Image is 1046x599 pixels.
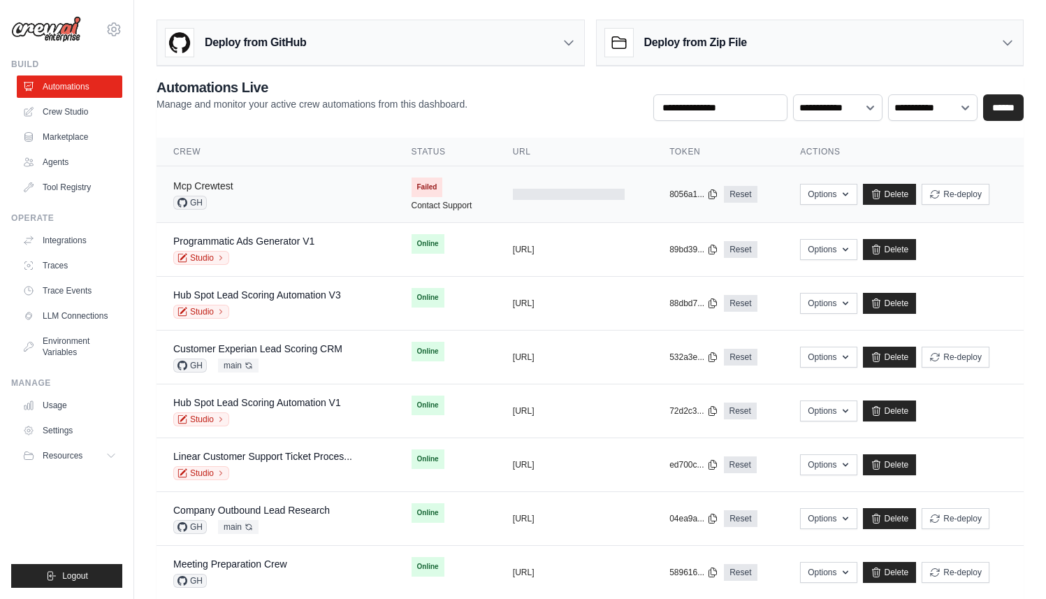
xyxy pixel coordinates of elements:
[11,212,122,224] div: Operate
[173,451,352,462] a: Linear Customer Support Ticket Proces...
[800,400,857,421] button: Options
[800,562,857,583] button: Options
[724,186,757,203] a: Reset
[644,34,747,51] h3: Deploy from Zip File
[800,184,857,205] button: Options
[669,189,718,200] button: 8056a1...
[800,454,857,475] button: Options
[412,342,444,361] span: Online
[800,239,857,260] button: Options
[863,293,917,314] a: Delete
[17,101,122,123] a: Crew Studio
[17,254,122,277] a: Traces
[17,305,122,327] a: LLM Connections
[17,330,122,363] a: Environment Variables
[863,239,917,260] a: Delete
[395,138,496,166] th: Status
[11,564,122,588] button: Logout
[669,567,718,578] button: 589616...
[669,244,718,255] button: 89bd39...
[173,466,229,480] a: Studio
[17,445,122,467] button: Resources
[412,234,444,254] span: Online
[173,574,207,588] span: GH
[17,75,122,98] a: Automations
[17,280,122,302] a: Trace Events
[922,508,989,529] button: Re-deploy
[724,403,757,419] a: Reset
[724,510,757,527] a: Reset
[922,562,989,583] button: Re-deploy
[412,288,444,308] span: Online
[412,503,444,523] span: Online
[173,359,207,373] span: GH
[496,138,653,166] th: URL
[62,570,88,582] span: Logout
[412,557,444,577] span: Online
[800,508,857,529] button: Options
[863,184,917,205] a: Delete
[17,176,122,199] a: Tool Registry
[17,419,122,442] a: Settings
[724,295,757,312] a: Reset
[173,196,207,210] span: GH
[11,59,122,70] div: Build
[863,508,917,529] a: Delete
[173,180,233,192] a: Mcp Crewtest
[669,298,718,309] button: 88dbd7...
[669,352,718,363] button: 532a3e...
[157,78,467,97] h2: Automations Live
[173,505,330,516] a: Company Outbound Lead Research
[17,126,122,148] a: Marketplace
[173,412,229,426] a: Studio
[669,513,718,524] button: 04ea9a...
[17,151,122,173] a: Agents
[724,456,757,473] a: Reset
[863,562,917,583] a: Delete
[157,97,467,111] p: Manage and monitor your active crew automations from this dashboard.
[412,200,472,211] a: Contact Support
[43,450,82,461] span: Resources
[863,454,917,475] a: Delete
[173,289,341,301] a: Hub Spot Lead Scoring Automation V3
[173,343,342,354] a: Customer Experian Lead Scoring CRM
[669,405,718,417] button: 72d2c3...
[173,397,341,408] a: Hub Spot Lead Scoring Automation V1
[783,138,1024,166] th: Actions
[166,29,194,57] img: GitHub Logo
[669,459,718,470] button: ed700c...
[218,520,259,534] span: main
[412,178,443,197] span: Failed
[157,138,395,166] th: Crew
[412,449,444,469] span: Online
[800,293,857,314] button: Options
[863,347,917,368] a: Delete
[724,349,757,366] a: Reset
[922,184,989,205] button: Re-deploy
[173,236,314,247] a: Programmatic Ads Generator V1
[218,359,259,373] span: main
[173,305,229,319] a: Studio
[205,34,306,51] h3: Deploy from GitHub
[11,16,81,43] img: Logo
[412,396,444,415] span: Online
[724,241,757,258] a: Reset
[173,520,207,534] span: GH
[11,377,122,389] div: Manage
[173,558,287,570] a: Meeting Preparation Crew
[724,564,757,581] a: Reset
[173,251,229,265] a: Studio
[863,400,917,421] a: Delete
[922,347,989,368] button: Re-deploy
[17,229,122,252] a: Integrations
[653,138,783,166] th: Token
[17,394,122,417] a: Usage
[800,347,857,368] button: Options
